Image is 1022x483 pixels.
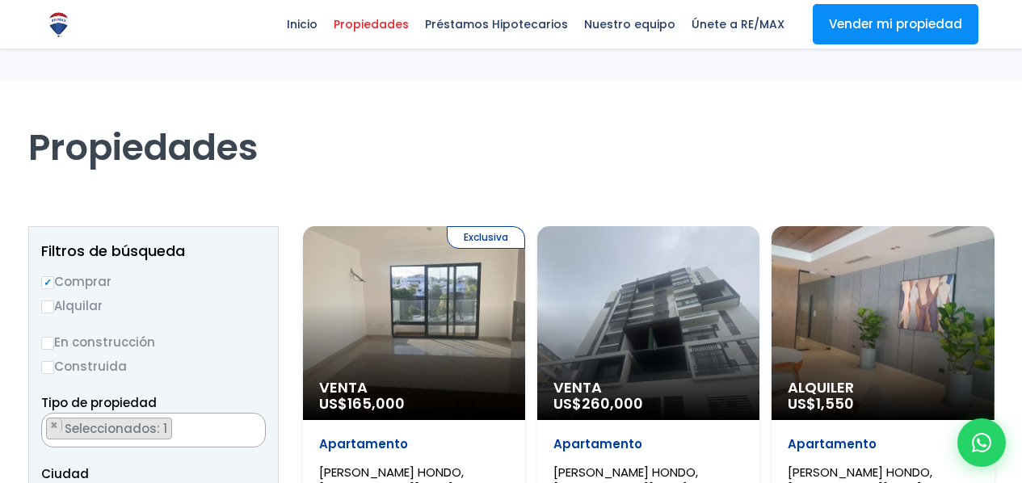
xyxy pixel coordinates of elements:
[279,12,326,36] span: Inicio
[447,226,525,249] span: Exclusiva
[417,12,576,36] span: Préstamos Hipotecarios
[42,414,51,448] textarea: Search
[41,300,54,313] input: Alquilar
[319,436,509,452] p: Apartamento
[41,337,54,350] input: En construcción
[319,393,405,414] span: US$
[788,380,978,396] span: Alquiler
[44,10,73,39] img: Logo de REMAX
[47,418,62,433] button: Remove item
[248,418,256,433] span: ×
[41,332,266,352] label: En construcción
[41,271,266,292] label: Comprar
[553,393,643,414] span: US$
[576,12,683,36] span: Nuestro equipo
[788,393,854,414] span: US$
[41,243,266,259] h2: Filtros de búsqueda
[788,436,978,452] p: Apartamento
[326,12,417,36] span: Propiedades
[582,393,643,414] span: 260,000
[553,436,743,452] p: Apartamento
[28,81,995,170] h1: Propiedades
[41,296,266,316] label: Alquilar
[816,393,854,414] span: 1,550
[247,418,257,434] button: Remove all items
[41,361,54,374] input: Construida
[683,12,793,36] span: Únete a RE/MAX
[41,276,54,289] input: Comprar
[41,356,266,376] label: Construida
[41,394,157,411] span: Tipo de propiedad
[41,465,89,482] span: Ciudad
[63,420,171,437] span: Seleccionados: 1
[347,393,405,414] span: 165,000
[319,380,509,396] span: Venta
[813,4,978,44] a: Vender mi propiedad
[553,380,743,396] span: Venta
[46,418,172,439] li: APARTAMENTO
[50,418,58,433] span: ×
